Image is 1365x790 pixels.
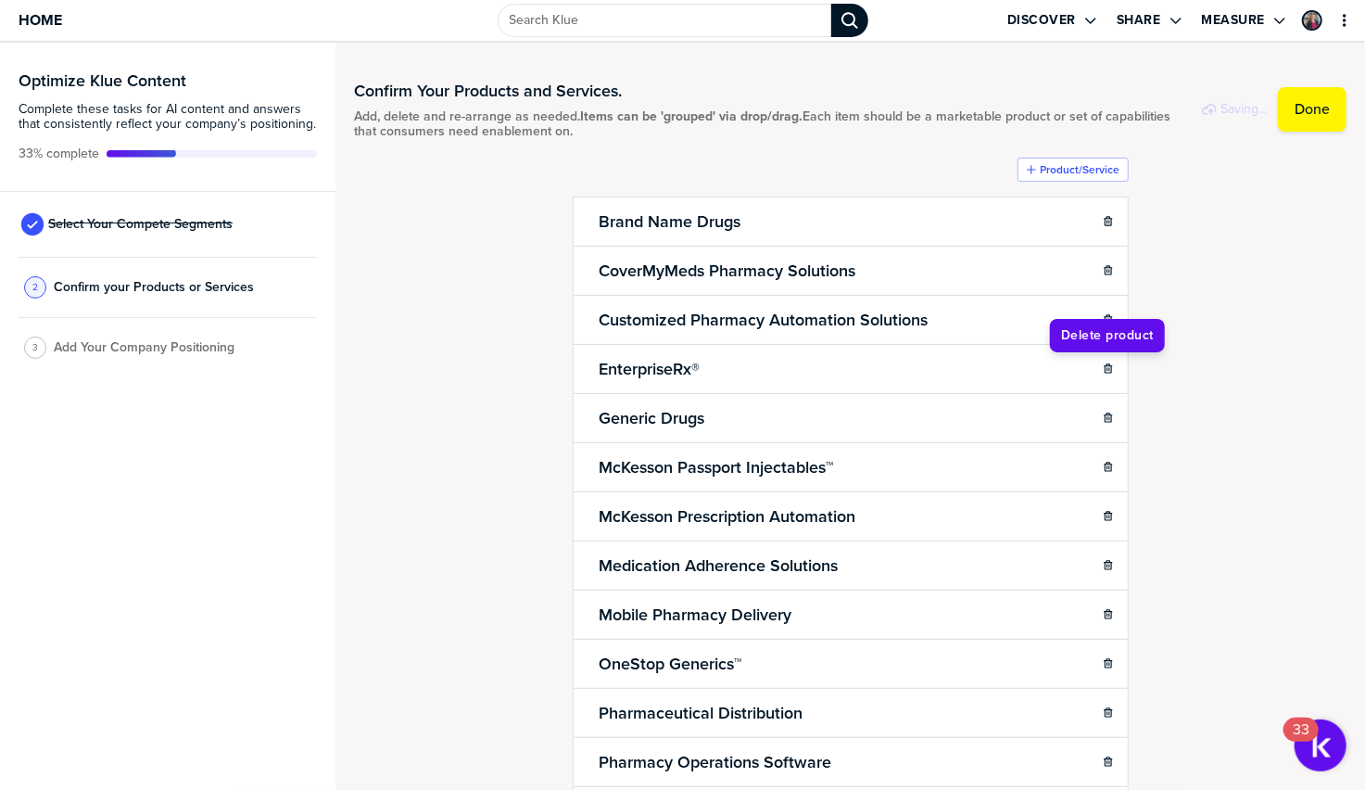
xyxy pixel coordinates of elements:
[1278,87,1346,132] button: Done
[596,454,838,480] h2: McKesson Passport Injectables™
[1300,8,1324,32] a: Edit Profile
[580,107,803,126] strong: Items can be 'grouped' via drop/drag.
[573,688,1129,738] li: Pharmaceutical Distribution
[596,503,860,529] h2: McKesson Prescription Automation
[19,147,99,161] span: Active
[596,749,836,775] h2: Pharmacy Operations Software
[596,258,860,284] h2: CoverMyMeds Pharmacy Solutions
[1295,720,1346,771] button: Open Resource Center, 33 new notifications
[596,651,746,677] h2: OneStop Generics™
[573,639,1129,689] li: OneStop Generics™
[1295,100,1330,119] label: Done
[19,12,62,28] span: Home
[32,280,38,294] span: 2
[573,197,1129,247] li: Brand Name Drugs
[1017,158,1129,182] button: Product/Service
[19,72,317,89] h3: Optimize Klue Content
[1007,12,1076,29] label: Discover
[596,405,709,431] h2: Generic Drugs
[573,737,1129,787] li: Pharmacy Operations Software
[596,356,704,382] h2: EnterpriseRx®
[596,553,842,579] h2: Medication Adherence Solutions
[1293,730,1309,754] div: 33
[573,295,1129,345] li: Customized Pharmacy Automation Solutions
[831,4,868,37] div: Search Klue
[573,491,1129,542] li: McKesson Prescription Automation
[1041,162,1120,177] label: Product/Service
[19,102,317,132] span: Complete these tasks for AI content and answers that consistently reflect your company’s position...
[54,340,234,355] span: Add Your Company Positioning
[573,246,1129,296] li: CoverMyMeds Pharmacy Solutions
[354,109,1174,139] span: Add, delete and re-arrange as needed. Each item should be a marketable product or set of capabili...
[573,393,1129,443] li: Generic Drugs
[354,80,1174,102] h1: Confirm Your Products and Services.
[498,4,831,37] input: Search Klue
[573,442,1129,492] li: McKesson Passport Injectables™
[54,280,254,295] span: Confirm your Products or Services
[1117,12,1161,29] label: Share
[32,340,38,354] span: 3
[1061,326,1154,345] span: Delete product
[1304,12,1321,29] img: 0451b59ae3bc68619f24c788d2b78aa0-sml.png
[573,541,1129,591] li: Medication Adherence Solutions
[573,344,1129,394] li: EnterpriseRx®
[1302,10,1322,31] div: Melissa Read
[573,590,1129,640] li: Mobile Pharmacy Delivery
[1220,102,1267,117] span: Saving...
[48,217,233,232] span: Select Your Compete Segments
[596,209,745,235] h2: Brand Name Drugs
[596,700,807,726] h2: Pharmaceutical Distribution
[596,602,796,628] h2: Mobile Pharmacy Delivery
[1202,12,1266,29] label: Measure
[596,307,932,333] h2: Customized Pharmacy Automation Solutions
